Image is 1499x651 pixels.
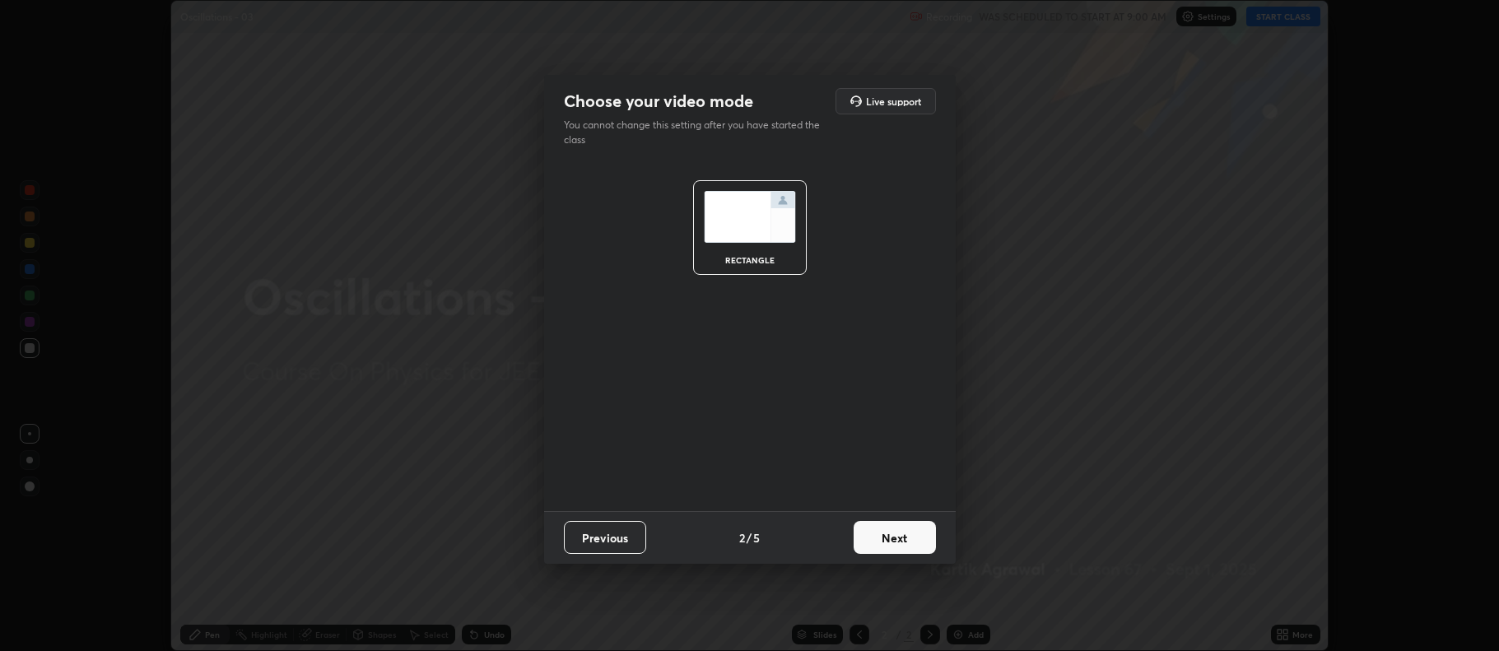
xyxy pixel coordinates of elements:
[704,191,796,243] img: normalScreenIcon.ae25ed63.svg
[739,529,745,546] h4: 2
[717,256,783,264] div: rectangle
[753,529,760,546] h4: 5
[866,96,921,106] h5: Live support
[854,521,936,554] button: Next
[564,118,831,147] p: You cannot change this setting after you have started the class
[747,529,752,546] h4: /
[564,91,753,112] h2: Choose your video mode
[564,521,646,554] button: Previous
